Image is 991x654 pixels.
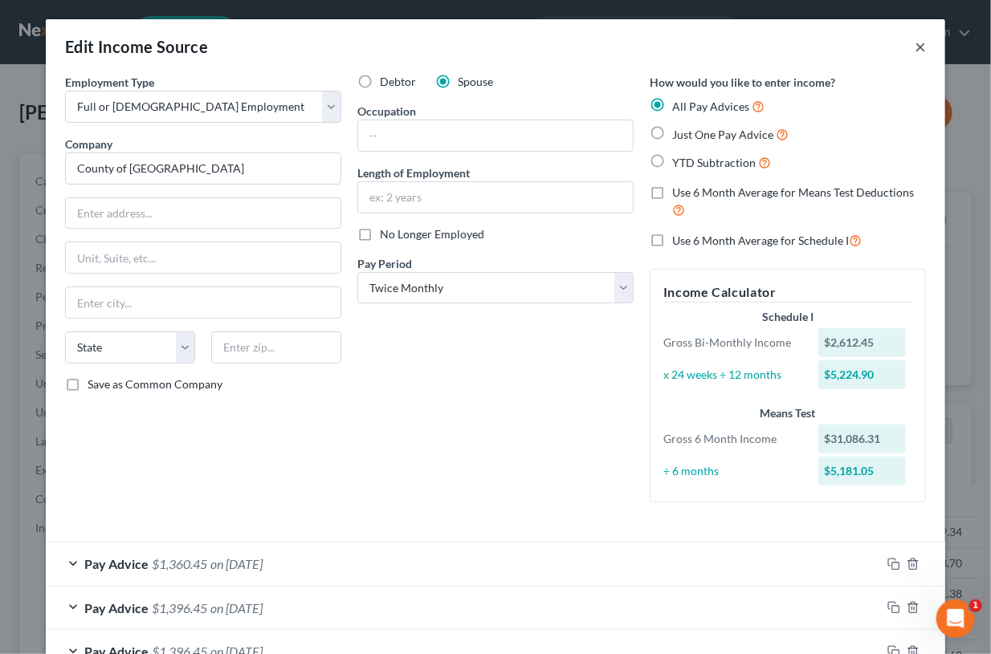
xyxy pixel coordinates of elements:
[818,360,907,389] div: $5,224.90
[210,600,263,615] span: on [DATE]
[650,74,835,91] label: How would you like to enter income?
[65,75,154,89] span: Employment Type
[380,75,416,88] span: Debtor
[357,257,412,270] span: Pay Period
[655,431,810,447] div: Gross 6 Month Income
[84,556,149,571] span: Pay Advice
[66,287,341,318] input: Enter city...
[818,457,907,485] div: $5,181.05
[380,227,484,241] span: No Longer Employed
[672,185,914,199] span: Use 6 Month Average for Means Test Deductions
[672,100,749,113] span: All Pay Advices
[152,600,207,615] span: $1,396.45
[936,599,975,638] iframe: Intercom live chat
[65,137,112,151] span: Company
[88,377,222,391] span: Save as Common Company
[66,198,341,229] input: Enter address...
[210,556,263,571] span: on [DATE]
[672,128,773,141] span: Just One Pay Advice
[84,600,149,615] span: Pay Advice
[672,156,756,169] span: YTD Subtraction
[65,35,208,58] div: Edit Income Source
[152,556,207,571] span: $1,360.45
[358,182,633,213] input: ex: 2 years
[915,37,926,56] button: ×
[663,405,912,421] div: Means Test
[655,463,810,479] div: ÷ 6 months
[969,599,982,612] span: 1
[663,309,912,325] div: Schedule I
[655,335,810,351] div: Gross Bi-Monthly Income
[818,424,907,453] div: $31,086.31
[458,75,493,88] span: Spouse
[358,120,633,151] input: --
[357,103,416,120] label: Occupation
[211,331,341,364] input: Enter zip...
[663,282,912,303] h5: Income Calculator
[672,234,849,247] span: Use 6 Month Average for Schedule I
[818,328,907,357] div: $2,612.45
[357,165,470,181] label: Length of Employment
[655,367,810,383] div: x 24 weeks ÷ 12 months
[66,242,341,273] input: Unit, Suite, etc...
[65,152,341,185] input: Search company by name...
